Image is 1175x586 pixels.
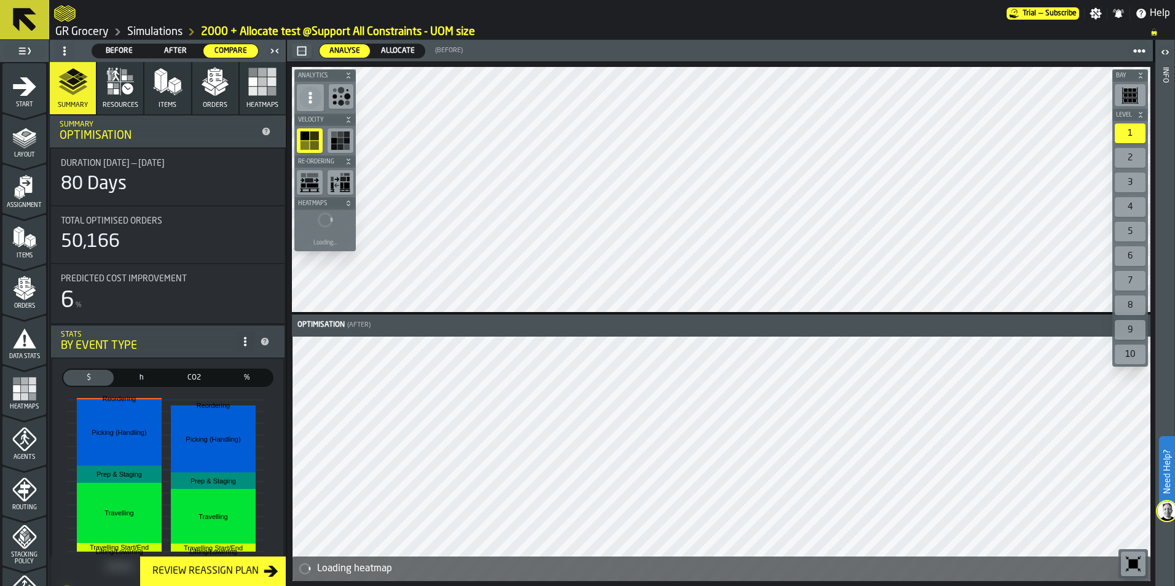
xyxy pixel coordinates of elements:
[371,44,425,58] label: button-switch-multi-Allocate
[1114,112,1134,119] span: Level
[294,114,356,126] button: button-
[51,149,285,205] div: stat-Duration 5/26/2025 — 8/25/2025
[246,101,278,109] span: Heatmaps
[1115,173,1146,192] div: 3
[51,206,285,263] div: stat-Total Optimised Orders
[66,372,111,383] span: $
[1115,197,1146,217] div: 4
[61,274,275,284] div: Title
[292,44,312,58] button: button-
[2,214,46,264] li: menu Items
[116,370,167,386] div: thumb
[115,369,168,387] label: button-switch-multi-Time
[2,265,46,314] li: menu Orders
[435,47,463,55] span: (Before)
[140,557,286,586] button: button-Review Reassign Plan
[168,369,221,387] label: button-switch-multi-CO2
[296,72,342,79] span: Analytics
[1112,109,1148,121] button: button-
[61,216,162,226] span: Total Optimised Orders
[1115,320,1146,340] div: 9
[224,372,270,383] span: %
[147,564,264,579] div: Review Reassign Plan
[296,200,342,207] span: Heatmaps
[331,131,350,150] svg: show Visits heatmap
[1115,123,1146,143] div: 1
[295,321,345,329] div: Optimisation
[2,315,46,364] li: menu Data Stats
[266,44,283,58] label: button-toggle-Close me
[1112,219,1148,244] div: button-toolbar-undefined
[61,339,235,353] div: By event type
[1115,246,1146,266] div: 6
[1115,222,1146,241] div: 5
[2,404,46,410] span: Heatmaps
[55,25,109,39] a: link-to-/wh/i/e451d98b-95f6-4604-91ff-c80219f9c36d
[148,44,203,58] div: thumb
[1039,9,1043,18] span: —
[293,557,1150,581] div: alert-Loading heatmap
[60,129,256,143] div: Optimisation
[103,101,138,109] span: Resources
[2,63,46,112] li: menu Start
[296,117,342,123] span: Velocity
[313,240,337,246] div: Loading...
[61,173,127,195] div: 80 Days
[1112,121,1148,146] div: button-toolbar-undefined
[324,45,365,57] span: Analyse
[61,231,120,253] div: 50,166
[63,370,114,386] div: thumb
[2,454,46,461] span: Agents
[1112,342,1148,367] div: button-toolbar-undefined
[61,158,275,168] div: Title
[1161,64,1169,583] div: Info
[2,504,46,511] span: Routing
[1115,271,1146,291] div: 7
[1112,195,1148,219] div: button-toolbar-undefined
[1112,69,1148,82] button: button-
[222,370,272,386] div: thumb
[54,2,76,25] a: logo-header
[294,554,364,579] a: logo-header
[119,372,164,383] span: h
[1115,295,1146,315] div: 8
[1112,146,1148,170] div: button-toolbar-undefined
[300,173,320,192] svg: show triggered reorders heatmap
[2,101,46,108] span: Start
[61,330,235,339] div: Stats
[325,126,356,155] div: button-toolbar-undefined
[2,202,46,209] span: Assignment
[294,168,325,197] div: button-toolbar-undefined
[169,370,219,386] div: thumb
[1160,437,1174,506] label: Need Help?
[326,82,356,114] div: button-toolbar-undefined
[1085,7,1107,20] label: button-toggle-Settings
[61,158,165,168] span: Duration [DATE] — [DATE]
[319,44,371,58] label: button-switch-multi-Analyse
[1130,6,1175,21] label: button-toggle-Help
[2,152,46,158] span: Layout
[300,131,320,150] svg: show ABC heatmap
[2,517,46,566] li: menu Stacking Policy
[1155,40,1174,586] header: Info
[76,301,82,310] span: %
[1157,42,1174,64] label: button-toggle-Open
[147,44,203,58] label: button-switch-multi-After
[2,552,46,565] span: Stacking Policy
[1115,345,1146,364] div: 10
[2,252,46,259] span: Items
[60,120,256,129] div: Summary
[61,274,187,284] span: Predicted Cost Improvement
[97,45,142,57] span: Before
[1115,148,1146,168] div: 2
[2,303,46,310] span: Orders
[54,25,1170,39] nav: Breadcrumb
[159,101,176,109] span: Items
[201,25,475,39] a: link-to-/wh/i/e451d98b-95f6-4604-91ff-c80219f9c36d/simulations/00ca5165-6ad3-41f5-b0ea-4c389941aeb4
[294,126,325,155] div: button-toolbar-undefined
[221,369,273,387] label: button-switch-multi-Share
[2,353,46,360] span: Data Stats
[127,25,183,39] a: link-to-/wh/i/e451d98b-95f6-4604-91ff-c80219f9c36d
